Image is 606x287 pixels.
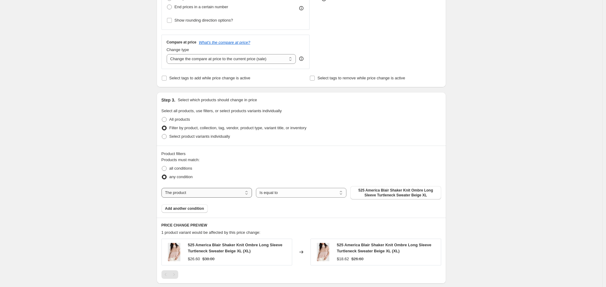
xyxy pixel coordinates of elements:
[337,243,431,253] span: 525 America Blair Shaker Knit Ombre Long Sleeve Turtleneck Sweater Beige XL (XL)
[161,109,282,113] span: Select all products, use filters, or select products variants individually
[169,76,250,80] span: Select tags to add while price change is active
[169,166,192,171] span: all conditions
[351,256,363,262] strike: $26.60
[161,151,441,157] div: Product filters
[161,97,175,103] h2: Step 3.
[178,97,257,103] p: Select which products should change in price
[161,230,260,235] span: 1 product variant would be affected by this price change:
[350,186,441,199] button: 525 America Blair Shaker Knit Ombre Long Sleeve Turtleneck Sweater Beige XL
[161,204,208,213] button: Add another condition
[161,157,200,162] span: Products must match:
[169,175,193,179] span: any condition
[165,243,183,261] img: 5b5f898e-3950-4e9e-abb3-7e79aff480af_80x.jpg
[169,126,307,130] span: Filter by product, collection, tag, vendor, product type, variant title, or inventory
[165,206,204,211] span: Add another condition
[175,18,233,22] span: Show rounding direction options?
[161,223,441,228] h6: PRICE CHANGE PREVIEW
[169,134,230,139] span: Select product variants individually
[161,270,178,279] nav: Pagination
[188,243,282,253] span: 525 America Blair Shaker Knit Ombre Long Sleeve Turtleneck Sweater Beige XL (XL)
[314,243,332,261] img: 5b5f898e-3950-4e9e-abb3-7e79aff480af_80x.jpg
[167,40,197,45] h3: Compare at price
[337,256,349,262] div: $18.62
[167,47,189,52] span: Change type
[317,76,405,80] span: Select tags to remove while price change is active
[169,117,190,122] span: All products
[354,188,437,198] span: 525 America Blair Shaker Knit Ombre Long Sleeve Turtleneck Sweater Beige XL
[175,5,228,9] span: End prices in a certain number
[188,256,200,262] div: $26.60
[199,40,250,45] button: What's the compare at price?
[298,56,304,62] div: help
[202,256,214,262] strike: $38.00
